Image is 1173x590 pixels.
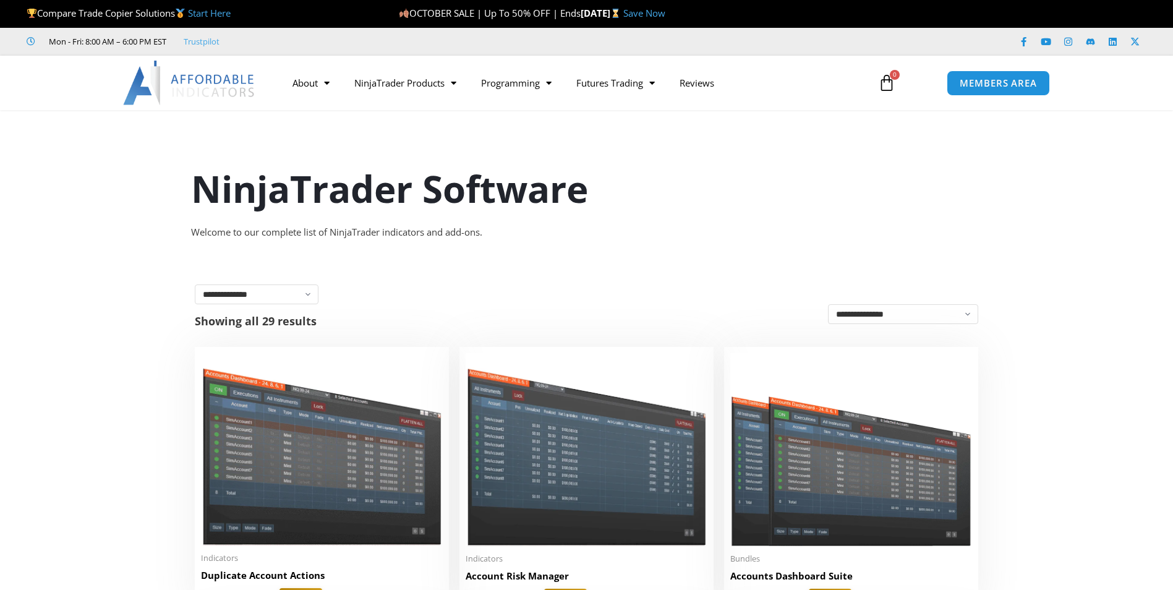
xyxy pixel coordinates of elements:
[564,69,667,97] a: Futures Trading
[859,65,914,101] a: 0
[611,9,620,18] img: ⌛
[399,9,409,18] img: 🍂
[188,7,231,19] a: Start Here
[890,70,900,80] span: 0
[201,353,443,545] img: Duplicate Account Actions
[960,79,1037,88] span: MEMBERS AREA
[191,163,983,215] h1: NinjaTrader Software
[201,569,443,582] h2: Duplicate Account Actions
[46,34,166,49] span: Mon - Fri: 8:00 AM – 6:00 PM EST
[280,69,864,97] nav: Menu
[27,9,36,18] img: 🏆
[123,61,256,105] img: LogoAI | Affordable Indicators – NinjaTrader
[730,570,972,589] a: Accounts Dashboard Suite
[466,570,707,589] a: Account Risk Manager
[667,69,727,97] a: Reviews
[184,34,220,49] a: Trustpilot
[195,315,317,327] p: Showing all 29 results
[201,553,443,563] span: Indicators
[342,69,469,97] a: NinjaTrader Products
[730,554,972,564] span: Bundles
[581,7,623,19] strong: [DATE]
[201,569,443,588] a: Duplicate Account Actions
[947,71,1050,96] a: MEMBERS AREA
[623,7,665,19] a: Save Now
[828,304,978,324] select: Shop order
[466,353,707,545] img: Account Risk Manager
[27,7,231,19] span: Compare Trade Copier Solutions
[730,570,972,583] h2: Accounts Dashboard Suite
[466,570,707,583] h2: Account Risk Manager
[280,69,342,97] a: About
[176,9,185,18] img: 🥇
[399,7,581,19] span: OCTOBER SALE | Up To 50% OFF | Ends
[466,554,707,564] span: Indicators
[469,69,564,97] a: Programming
[191,224,983,241] div: Welcome to our complete list of NinjaTrader indicators and add-ons.
[730,353,972,546] img: Accounts Dashboard Suite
